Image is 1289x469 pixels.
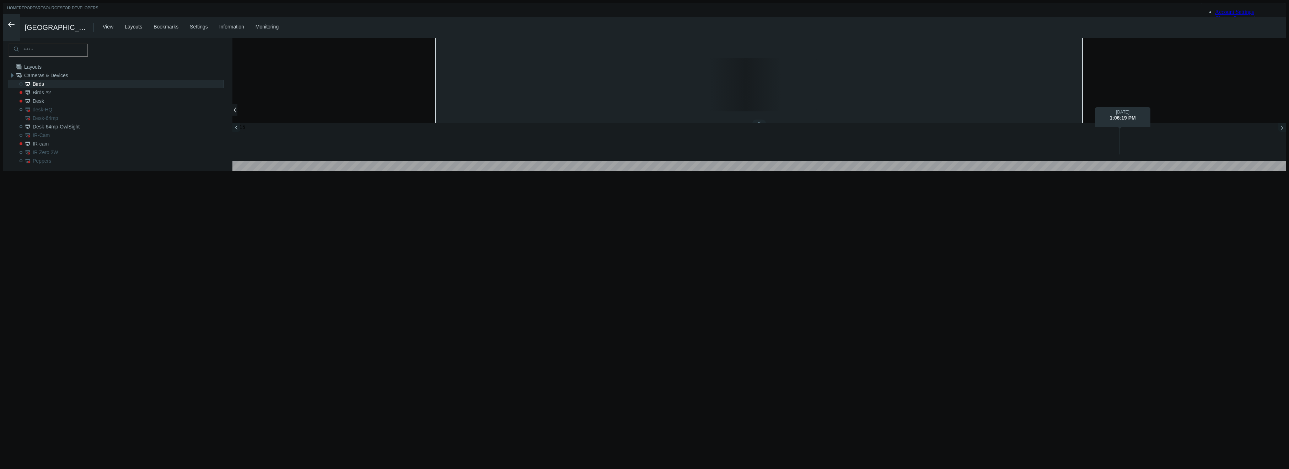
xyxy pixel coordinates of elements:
[125,24,142,36] div: Layouts
[33,132,221,138] nx-search-highlight: IR-Cam
[33,158,221,164] nx-search-highlight: Peppers
[219,24,244,30] a: Information
[1215,15,1256,21] a: Change Password
[38,6,63,15] a: Resources
[33,149,221,155] nx-search-highlight: IR Zero 2W
[256,24,279,30] a: Monitoring
[25,23,89,32] span: [GEOGRAPHIC_DATA]
[19,6,38,15] a: Reports
[190,24,208,30] a: Settings
[33,98,221,104] nx-search-highlight: Desk
[1215,9,1254,15] a: Account Settings
[24,71,224,80] span: Cameras & Devices
[24,63,224,71] span: Layouts
[154,24,178,30] a: Bookmarks
[103,24,113,30] a: View
[63,6,98,15] a: For Developers
[33,81,221,87] nx-search-highlight: Birds
[7,6,19,15] a: Home
[33,107,221,112] nx-search-highlight: desk-HQ
[33,141,221,147] nx-search-highlight: IR-cam
[33,90,221,95] nx-search-highlight: Birds #2
[33,115,221,121] nx-search-highlight: Desk-64mp
[33,124,221,130] nx-search-highlight: Desk-64mp-OwlSight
